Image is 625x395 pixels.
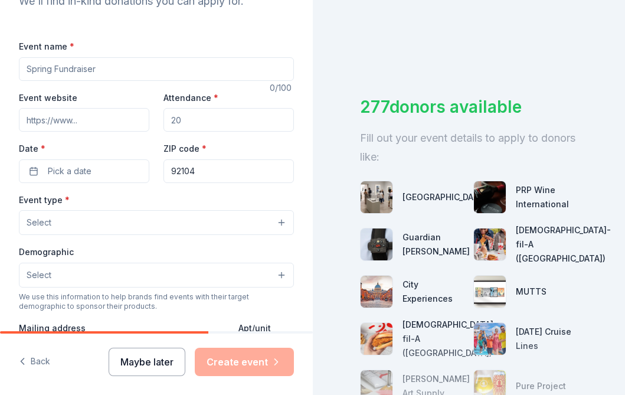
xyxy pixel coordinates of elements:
input: https://www... [19,108,149,132]
button: Select [19,263,294,288]
img: photo for PRP Wine International [474,181,506,213]
label: Event type [19,194,70,206]
div: We use this information to help brands find events with their target demographic to sponsor their... [19,292,294,311]
span: Pick a date [48,164,91,178]
label: Mailing address [19,322,86,334]
span: Select [27,268,51,282]
button: Maybe later [109,348,185,376]
div: 0 /100 [270,81,294,95]
img: photo for Chick-fil-A (San Diego Carmel Mountain) [474,228,506,260]
div: PRP Wine International [516,183,578,211]
img: photo for Guardian Angel Device [361,228,392,260]
label: Event name [19,41,74,53]
div: Guardian [PERSON_NAME] [403,230,470,259]
div: [DATE] Cruise Lines [516,325,578,353]
button: Back [19,350,50,374]
button: Select [19,210,294,235]
img: photo for Carnival Cruise Lines [474,323,506,355]
label: Date [19,143,149,155]
input: 20 [163,108,294,132]
input: 12345 (U.S. only) [163,159,294,183]
div: 277 donors available [360,94,578,119]
label: Demographic [19,246,74,258]
button: Pick a date [19,159,149,183]
input: Spring Fundraiser [19,57,294,81]
label: Apt/unit [238,322,271,334]
img: photo for City Experiences [361,276,392,308]
div: Fill out your event details to apply to donors like: [360,129,578,167]
div: City Experiences [403,278,464,306]
div: [DEMOGRAPHIC_DATA]-fil-A ([GEOGRAPHIC_DATA]) [403,318,498,360]
label: Event website [19,92,77,104]
span: Select [27,216,51,230]
div: [GEOGRAPHIC_DATA] [403,190,486,204]
label: ZIP code [163,143,207,155]
img: photo for Chick-fil-A (San Diego Sports Arena) [361,323,392,355]
div: [DEMOGRAPHIC_DATA]-fil-A ([GEOGRAPHIC_DATA]) [516,223,611,266]
label: Attendance [163,92,218,104]
img: photo for MUTTS [474,276,506,308]
div: MUTTS [516,285,547,299]
img: photo for San Diego Museum of Art [361,181,392,213]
